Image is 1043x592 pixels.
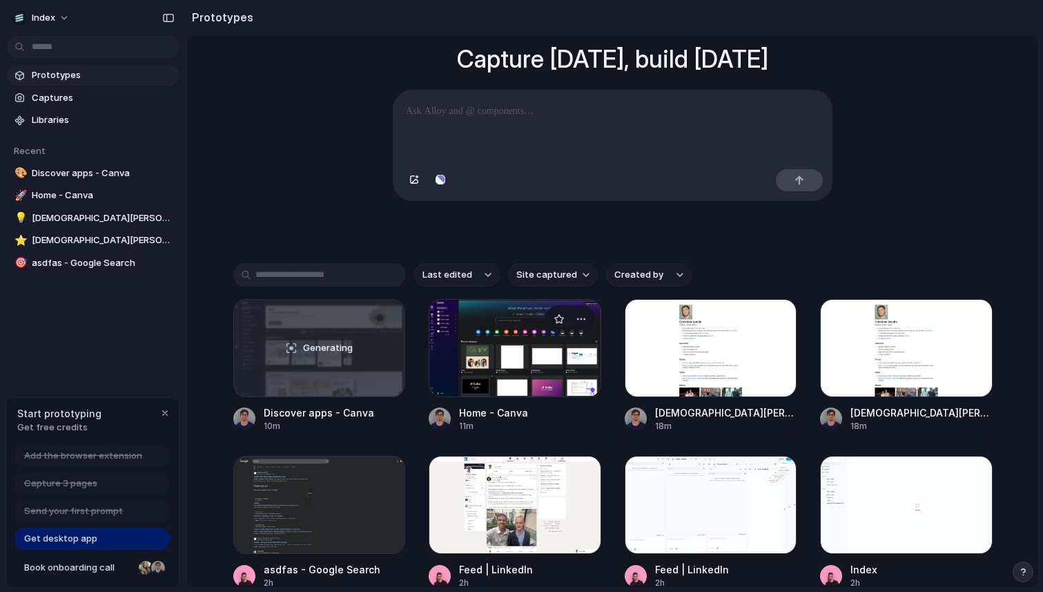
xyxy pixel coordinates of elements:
[233,456,406,589] a: asdfas - Google Searchasdfas - Google Search2h
[32,256,174,270] span: asdfas - Google Search
[429,299,601,432] a: Home - CanvaHome - Canva11m
[820,299,993,432] a: Christian Iacullo[DEMOGRAPHIC_DATA][PERSON_NAME]18m
[459,405,528,420] div: Home - Canva
[7,7,77,29] button: Index
[150,560,166,576] div: Christian Iacullo
[137,560,154,576] div: Nicole Kubica
[12,166,26,180] button: 🎨
[516,268,577,282] span: Site captured
[850,562,877,577] div: Index
[32,166,174,180] span: Discover apps - Canva
[606,263,692,287] button: Created by
[32,113,174,127] span: Libraries
[24,561,133,575] span: Book onboarding call
[7,230,179,251] a: ⭐[DEMOGRAPHIC_DATA][PERSON_NAME]
[457,41,768,77] h1: Capture [DATE], build [DATE]
[12,233,26,247] button: ⭐
[17,406,101,421] span: Start prototyping
[24,477,97,490] span: Capture 3 pages
[7,88,179,108] a: Captures
[850,420,993,432] div: 18m
[7,110,179,131] a: Libraries
[14,528,170,550] a: Get desktop app
[32,211,174,225] span: [DEMOGRAPHIC_DATA][PERSON_NAME]
[186,9,253,26] h2: Prototypes
[429,456,601,589] a: Feed | LinkedInFeed | LinkedIn2h
[655,562,729,577] div: Feed | LinkedIn
[655,577,729,589] div: 2h
[625,299,797,432] a: Christian Iacullo[DEMOGRAPHIC_DATA][PERSON_NAME]18m
[614,268,663,282] span: Created by
[14,145,46,156] span: Recent
[303,341,353,355] span: Generating
[459,577,533,589] div: 2h
[14,557,170,579] a: Book onboarding call
[7,163,179,184] a: 🎨Discover apps - Canva
[32,91,174,105] span: Captures
[459,420,528,432] div: 11m
[233,299,406,432] a: Discover apps - CanvaGeneratingDiscover apps - Canva10m
[422,268,472,282] span: Last edited
[459,562,533,577] div: Feed | LinkedIn
[7,185,179,206] a: 🚀Home - Canva
[14,210,24,226] div: 💡
[264,420,374,432] div: 10m
[24,449,142,463] span: Add the browser extension
[14,255,24,271] div: 🎯
[655,420,797,432] div: 18m
[14,165,24,181] div: 🎨
[14,188,24,204] div: 🚀
[24,504,123,518] span: Send your first prompt
[414,263,500,287] button: Last edited
[12,256,26,270] button: 🎯
[17,421,101,435] span: Get free credits
[32,189,174,202] span: Home - Canva
[32,11,55,25] span: Index
[24,532,97,546] span: Get desktop app
[264,577,380,589] div: 2h
[12,189,26,202] button: 🚀
[7,208,179,229] a: 💡[DEMOGRAPHIC_DATA][PERSON_NAME]
[508,263,598,287] button: Site captured
[32,68,174,82] span: Prototypes
[7,253,179,274] a: 🎯asdfas - Google Search
[12,211,26,225] button: 💡
[655,405,797,420] div: [DEMOGRAPHIC_DATA][PERSON_NAME]
[625,456,797,589] a: Feed | LinkedInFeed | LinkedIn2h
[7,65,179,86] a: Prototypes
[264,562,380,577] div: asdfas - Google Search
[32,233,174,247] span: [DEMOGRAPHIC_DATA][PERSON_NAME]
[820,456,993,589] a: IndexIndex2h
[850,405,993,420] div: [DEMOGRAPHIC_DATA][PERSON_NAME]
[264,405,374,420] div: Discover apps - Canva
[850,577,877,589] div: 2h
[14,233,24,249] div: ⭐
